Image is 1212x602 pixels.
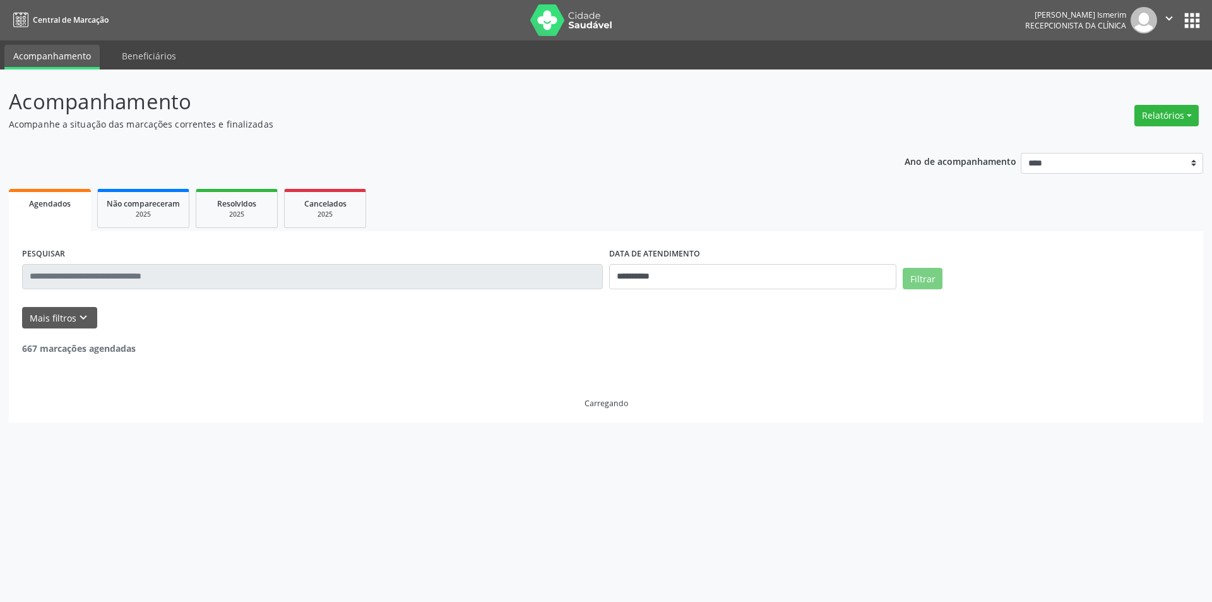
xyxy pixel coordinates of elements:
button: Filtrar [903,268,942,289]
i: keyboard_arrow_down [76,311,90,325]
a: Acompanhamento [4,45,100,69]
button: apps [1181,9,1203,32]
span: Não compareceram [107,198,180,209]
p: Acompanhe a situação das marcações correntes e finalizadas [9,117,845,131]
span: Agendados [29,198,71,209]
div: Carregando [585,398,628,409]
div: 2025 [205,210,268,219]
button: Mais filtroskeyboard_arrow_down [22,307,97,329]
button: Relatórios [1134,105,1199,126]
span: Resolvidos [217,198,256,209]
label: DATA DE ATENDIMENTO [609,244,700,264]
p: Ano de acompanhamento [905,153,1016,169]
p: Acompanhamento [9,86,845,117]
span: Recepcionista da clínica [1025,20,1126,31]
button:  [1157,7,1181,33]
img: img [1131,7,1157,33]
i:  [1162,11,1176,25]
label: PESQUISAR [22,244,65,264]
span: Central de Marcação [33,15,109,25]
a: Beneficiários [113,45,185,67]
div: 2025 [107,210,180,219]
span: Cancelados [304,198,347,209]
strong: 667 marcações agendadas [22,342,136,354]
a: Central de Marcação [9,9,109,30]
div: 2025 [294,210,357,219]
div: [PERSON_NAME] Ismerim [1025,9,1126,20]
